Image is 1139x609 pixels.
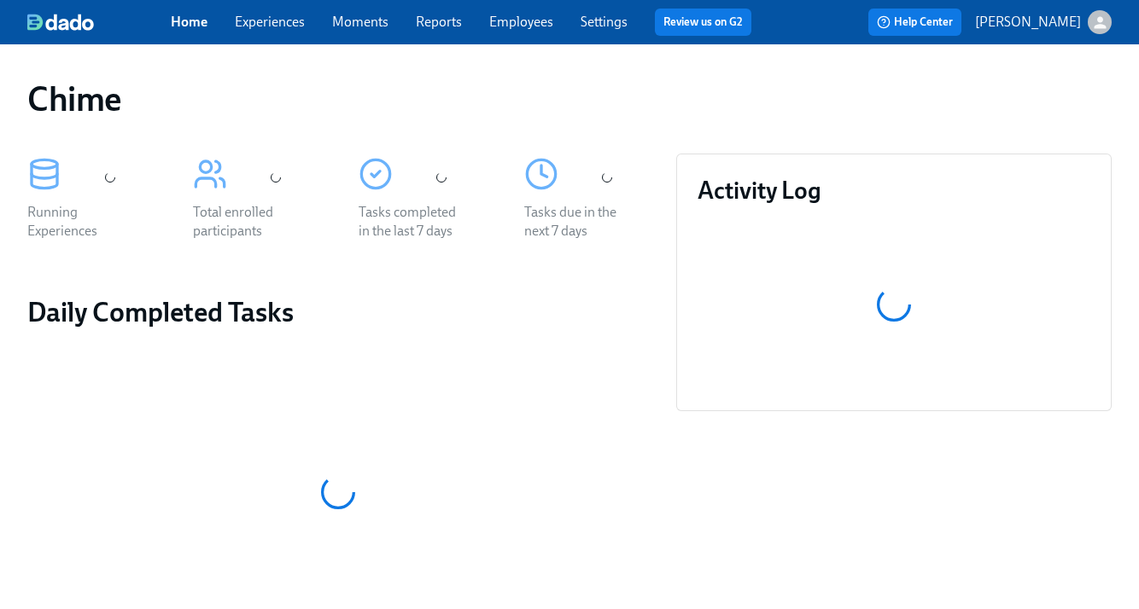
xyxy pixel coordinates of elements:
[975,10,1112,34] button: [PERSON_NAME]
[193,203,302,241] div: Total enrolled participants
[698,175,1091,206] h3: Activity Log
[655,9,751,36] button: Review us on G2
[332,14,388,30] a: Moments
[581,14,628,30] a: Settings
[171,14,207,30] a: Home
[359,203,468,241] div: Tasks completed in the last 7 days
[877,14,953,31] span: Help Center
[489,14,553,30] a: Employees
[975,13,1081,32] p: [PERSON_NAME]
[27,203,137,241] div: Running Experiences
[416,14,462,30] a: Reports
[27,295,648,329] h2: Daily Completed Tasks
[524,203,634,241] div: Tasks due in the next 7 days
[27,14,171,31] a: dado
[663,14,743,31] a: Review us on G2
[27,78,122,119] h1: Chime
[868,9,961,36] button: Help Center
[27,14,94,31] img: dado
[235,14,305,30] a: Experiences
